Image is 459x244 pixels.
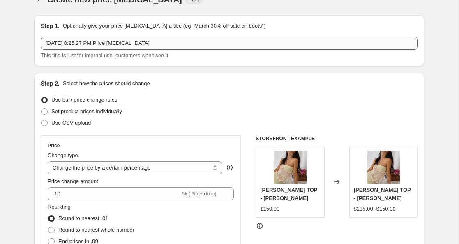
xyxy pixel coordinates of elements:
[41,79,60,88] h2: Step 2.
[48,178,98,184] span: Price change amount
[48,204,71,210] span: Rounding
[51,120,91,126] span: Use CSV upload
[354,205,373,213] div: $135.00
[376,205,396,213] strike: $150.00
[41,37,418,50] input: 30% off holiday sale
[260,187,317,201] span: [PERSON_NAME] TOP - [PERSON_NAME]
[260,205,279,213] div: $150.00
[51,97,117,103] span: Use bulk price change rules
[256,135,418,142] h6: STOREFRONT EXAMPLE
[48,142,60,149] h3: Price
[226,163,234,172] div: help
[367,151,400,184] img: valerie-top-rose-fleur-555489_80x.jpg
[274,151,307,184] img: valerie-top-rose-fleur-555489_80x.jpg
[63,79,150,88] p: Select how the prices should change
[182,191,216,197] span: % (Price drop)
[51,108,122,114] span: Set product prices individually
[48,152,78,158] span: Change type
[63,22,265,30] p: Optionally give your price [MEDICAL_DATA] a title (eg "March 30% off sale on boots")
[41,52,168,58] span: This title is just for internal use, customers won't see it
[41,22,60,30] h2: Step 1.
[58,215,108,221] span: Round to nearest .01
[354,187,411,201] span: [PERSON_NAME] TOP - [PERSON_NAME]
[48,187,180,200] input: -15
[58,227,134,233] span: Round to nearest whole number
